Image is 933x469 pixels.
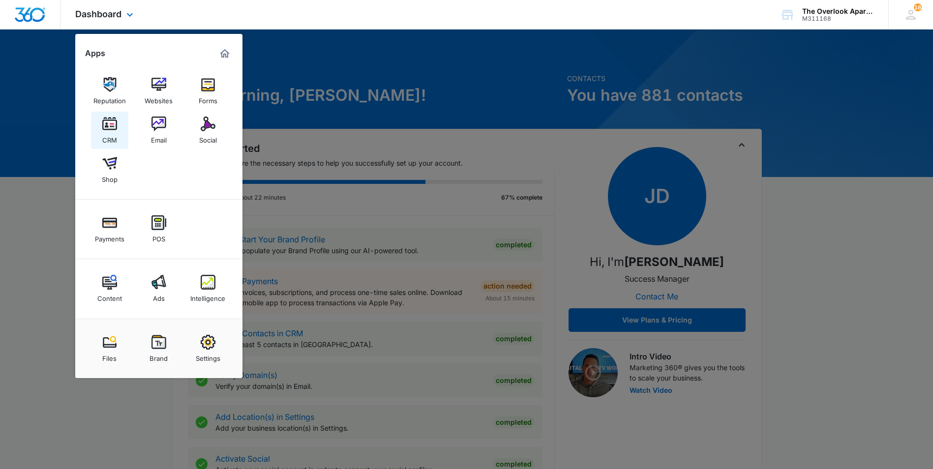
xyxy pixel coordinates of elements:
a: Brand [140,330,178,367]
div: account name [802,7,874,15]
a: Files [91,330,128,367]
a: Payments [91,210,128,248]
a: Reputation [91,72,128,110]
div: notifications count [914,3,922,11]
a: Websites [140,72,178,110]
a: Forms [189,72,227,110]
div: Intelligence [190,290,225,302]
a: CRM [91,112,128,149]
span: Dashboard [75,9,121,19]
div: Websites [145,92,173,105]
a: POS [140,210,178,248]
div: Forms [199,92,217,105]
div: Settings [196,350,220,362]
a: Marketing 360® Dashboard [217,46,233,61]
a: Content [91,270,128,307]
div: CRM [102,131,117,144]
a: Email [140,112,178,149]
div: Files [102,350,117,362]
div: Social [199,131,217,144]
div: Payments [95,230,124,243]
span: 18 [914,3,922,11]
a: Intelligence [189,270,227,307]
div: Brand [150,350,168,362]
a: Ads [140,270,178,307]
h2: Apps [85,49,105,58]
div: POS [152,230,165,243]
div: Shop [102,171,118,183]
div: Ads [153,290,165,302]
div: Email [151,131,167,144]
a: Social [189,112,227,149]
div: account id [802,15,874,22]
a: Settings [189,330,227,367]
div: Reputation [93,92,126,105]
div: Content [97,290,122,302]
a: Shop [91,151,128,188]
